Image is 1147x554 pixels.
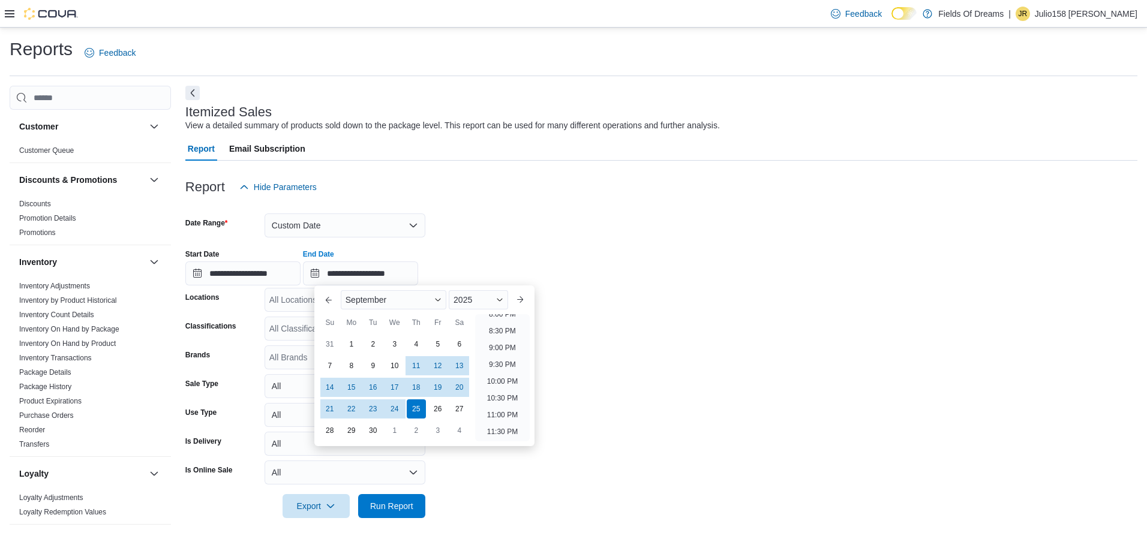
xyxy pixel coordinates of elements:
div: September, 2025 [319,333,470,441]
input: Press the down key to open a popover containing a calendar. [185,261,301,285]
div: day-6 [450,335,469,354]
button: All [265,403,425,427]
button: Previous Month [319,290,338,309]
div: day-2 [407,421,426,440]
button: Inventory [147,255,161,269]
div: day-19 [428,378,448,397]
span: Inventory Transactions [19,353,92,363]
label: Locations [185,293,220,302]
label: Is Online Sale [185,465,233,475]
a: Discounts [19,200,51,208]
div: day-1 [385,421,404,440]
span: 2025 [454,295,472,305]
div: day-31 [320,335,340,354]
span: Discounts [19,199,51,209]
div: Button. Open the year selector. 2025 is currently selected. [449,290,508,309]
div: day-15 [342,378,361,397]
div: day-14 [320,378,340,397]
div: Discounts & Promotions [10,197,171,245]
span: Inventory Count Details [19,310,94,320]
div: day-9 [364,356,383,375]
img: Cova [24,8,78,20]
a: Promotions [19,228,56,237]
button: Discounts & Promotions [147,173,161,187]
div: Tu [364,313,383,332]
span: Feedback [99,47,136,59]
div: View a detailed summary of products sold down to the package level. This report can be used for m... [185,119,720,132]
div: Loyalty [10,490,171,524]
button: Hide Parameters [235,175,322,199]
span: Loyalty Redemption Values [19,507,106,517]
span: Export [290,494,343,518]
div: Button. Open the month selector. September is currently selected. [341,290,446,309]
a: Inventory Adjustments [19,282,90,290]
h3: Customer [19,121,58,133]
span: Inventory by Product Historical [19,296,117,305]
span: Feedback [845,8,882,20]
div: day-25 [407,399,426,418]
span: Hide Parameters [254,181,317,193]
div: day-27 [450,399,469,418]
div: day-17 [385,378,404,397]
div: Mo [342,313,361,332]
h3: Itemized Sales [185,105,272,119]
h3: Report [185,180,225,194]
a: Inventory Transactions [19,354,92,362]
a: Inventory On Hand by Package [19,325,119,333]
a: Loyalty Redemption Values [19,508,106,516]
button: Customer [19,121,145,133]
a: Product Expirations [19,397,82,405]
p: Fields Of Dreams [938,7,1004,21]
label: Classifications [185,321,236,331]
div: day-29 [342,421,361,440]
div: day-10 [385,356,404,375]
div: day-11 [407,356,426,375]
div: day-4 [407,335,426,354]
button: Loyalty [147,466,161,481]
span: Package History [19,382,71,392]
a: Inventory Count Details [19,311,94,319]
label: Sale Type [185,379,218,389]
button: Discounts & Promotions [19,174,145,186]
a: Purchase Orders [19,411,74,420]
button: All [265,374,425,398]
div: day-12 [428,356,448,375]
div: day-4 [450,421,469,440]
label: Brands [185,350,210,360]
div: day-20 [450,378,469,397]
button: All [265,432,425,456]
div: day-18 [407,378,426,397]
div: day-7 [320,356,340,375]
li: 10:00 PM [482,374,523,389]
div: day-8 [342,356,361,375]
span: JR [1018,7,1027,21]
label: Start Date [185,249,220,259]
div: day-24 [385,399,404,418]
label: Use Type [185,408,217,417]
li: 10:30 PM [482,391,523,405]
li: 8:30 PM [484,324,521,338]
h1: Reports [10,37,73,61]
button: All [265,460,425,484]
p: | [1008,7,1011,21]
h3: Loyalty [19,468,49,480]
div: Customer [10,143,171,162]
button: Export [283,494,350,518]
label: Is Delivery [185,436,221,446]
div: day-28 [320,421,340,440]
span: Product Expirations [19,396,82,406]
a: Inventory On Hand by Product [19,339,116,348]
a: Transfers [19,440,49,448]
a: Feedback [826,2,887,26]
div: day-1 [342,335,361,354]
button: Run Report [358,494,425,518]
button: Next [185,86,200,100]
button: Loyalty [19,468,145,480]
div: day-2 [364,335,383,354]
a: Loyalty Adjustments [19,493,83,502]
div: We [385,313,404,332]
p: Julio158 [PERSON_NAME] [1035,7,1137,21]
div: day-3 [428,421,448,440]
h3: Discounts & Promotions [19,174,117,186]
